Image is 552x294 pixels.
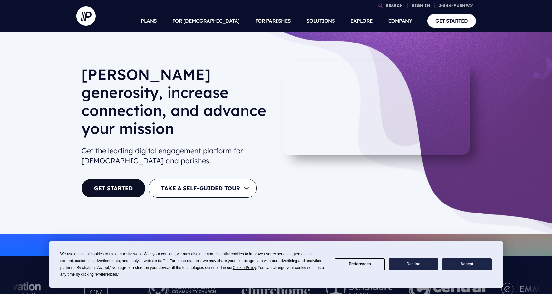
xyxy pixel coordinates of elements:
[388,10,412,32] a: COMPANY
[82,143,271,168] h2: Get the leading digital engagement platform for [DEMOGRAPHIC_DATA] and parishes.
[172,10,240,32] a: FOR [DEMOGRAPHIC_DATA]
[427,14,476,27] a: GET STARTED
[255,10,291,32] a: FOR PARISHES
[149,179,257,198] button: TAKE A SELF-GUIDED TOUR
[306,10,335,32] a: SOLUTIONS
[82,65,271,143] h1: [PERSON_NAME] generosity, increase connection, and advance your mission
[442,258,492,271] button: Accept
[350,10,373,32] a: EXPLORE
[82,179,145,198] a: GET STARTED
[60,251,327,278] div: We use essential cookies to make our site work. With your consent, we may also use non-essential ...
[49,241,503,288] div: Cookie Consent Prompt
[141,10,157,32] a: PLANS
[82,238,471,252] p: Catch up on our major AI announcements and
[233,265,256,270] span: Cookie Policy
[389,258,438,271] button: Decline
[335,258,384,271] button: Preferences
[96,272,117,277] span: Preferences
